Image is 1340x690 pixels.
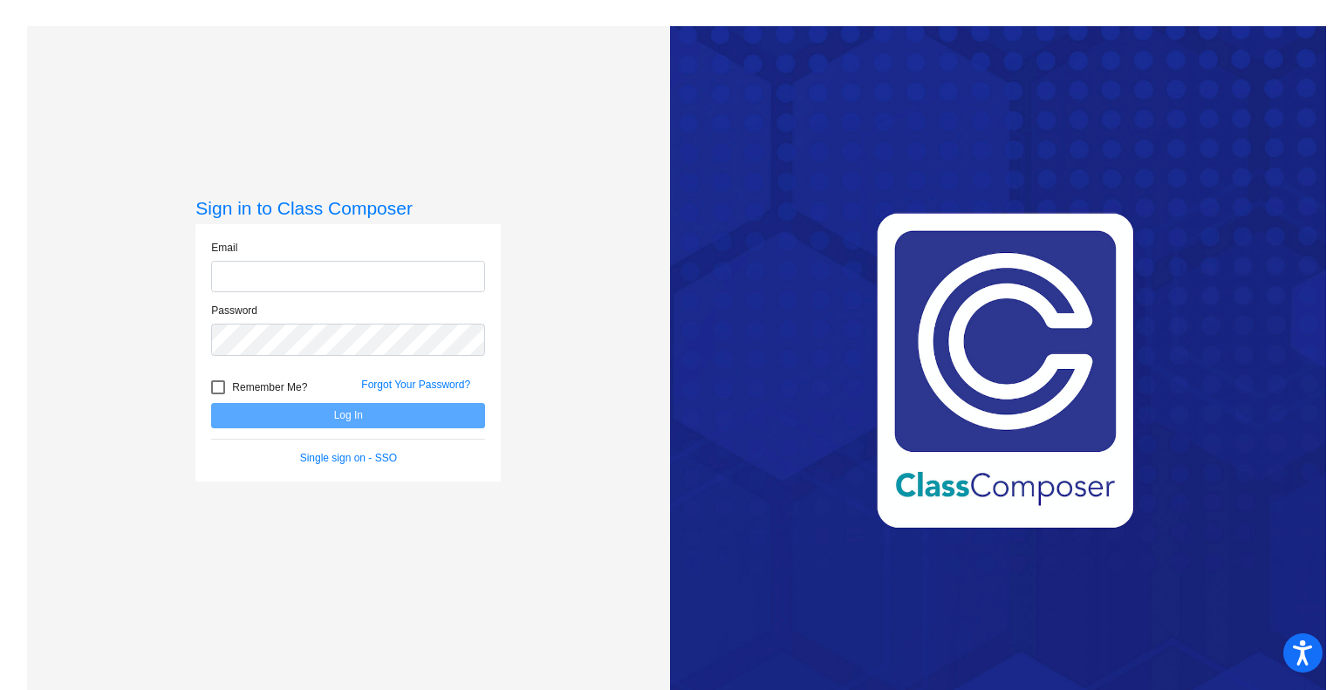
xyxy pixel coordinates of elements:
label: Email [211,240,237,256]
a: Single sign on - SSO [300,452,397,464]
h3: Sign in to Class Composer [195,197,501,219]
span: Remember Me? [232,377,307,398]
button: Log In [211,403,485,428]
a: Forgot Your Password? [361,379,470,391]
label: Password [211,303,257,318]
